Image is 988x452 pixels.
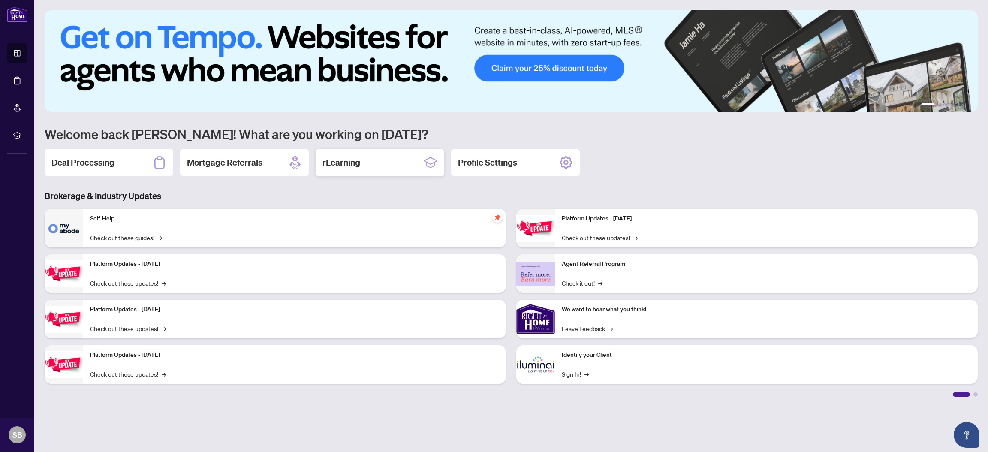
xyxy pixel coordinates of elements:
[598,278,602,288] span: →
[90,278,166,288] a: Check out these updates!→
[162,324,166,333] span: →
[562,259,971,269] p: Agent Referral Program
[90,324,166,333] a: Check out these updates!→
[90,305,499,314] p: Platform Updates - [DATE]
[516,262,555,286] img: Agent Referral Program
[938,103,942,107] button: 2
[562,233,638,242] a: Check out these updates!→
[51,157,114,169] h2: Deal Processing
[492,212,503,223] span: pushpin
[966,103,969,107] button: 6
[562,305,971,314] p: We want to hear what you think!
[158,233,162,242] span: →
[187,157,262,169] h2: Mortgage Referrals
[945,103,949,107] button: 3
[90,350,499,360] p: Platform Updates - [DATE]
[162,369,166,379] span: →
[45,209,83,247] img: Self-Help
[45,10,978,112] img: Slide 0
[516,345,555,384] img: Identify your Client
[458,157,517,169] h2: Profile Settings
[562,214,971,223] p: Platform Updates - [DATE]
[954,422,979,448] button: Open asap
[959,103,962,107] button: 5
[584,369,589,379] span: →
[90,369,166,379] a: Check out these updates!→
[45,190,978,202] h3: Brokerage & Industry Updates
[633,233,638,242] span: →
[90,259,499,269] p: Platform Updates - [DATE]
[162,278,166,288] span: →
[562,324,613,333] a: Leave Feedback→
[952,103,955,107] button: 4
[516,215,555,242] img: Platform Updates - June 23, 2025
[608,324,613,333] span: →
[45,126,978,142] h1: Welcome back [PERSON_NAME]! What are you working on [DATE]?
[45,351,83,378] img: Platform Updates - July 8, 2025
[322,157,360,169] h2: rLearning
[12,429,22,441] span: SB
[45,306,83,333] img: Platform Updates - July 21, 2025
[90,233,162,242] a: Check out these guides!→
[562,350,971,360] p: Identify your Client
[45,260,83,287] img: Platform Updates - September 16, 2025
[921,103,935,107] button: 1
[90,214,499,223] p: Self-Help
[562,278,602,288] a: Check it out!→
[516,300,555,338] img: We want to hear what you think!
[562,369,589,379] a: Sign In!→
[7,6,27,22] img: logo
